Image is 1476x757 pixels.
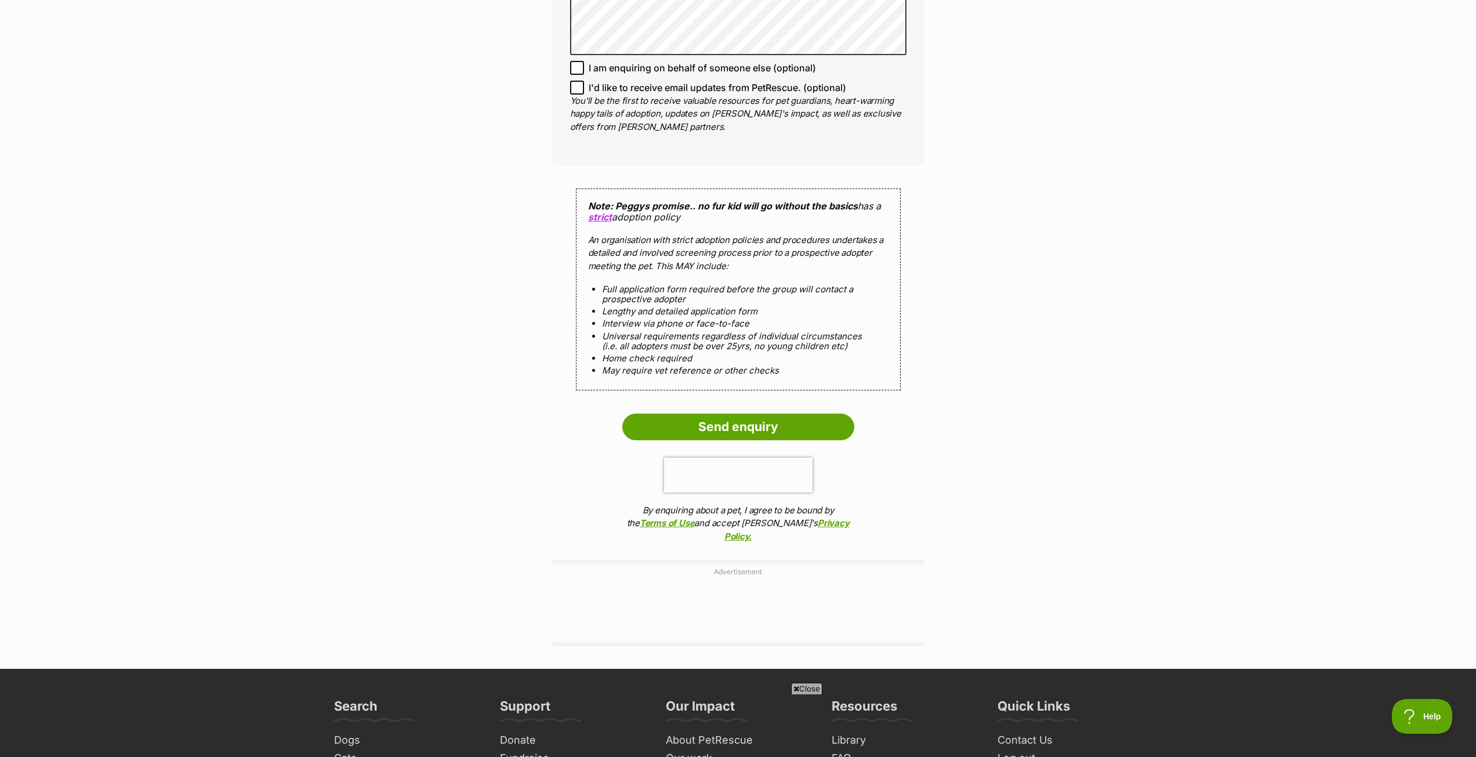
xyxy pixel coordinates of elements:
[588,234,888,273] p: An organisation with strict adoption policies and procedures undertakes a detailed and involved s...
[588,211,612,223] a: strict
[622,414,854,440] input: Send enquiry
[664,458,813,492] iframe: reCAPTCHA
[1392,699,1453,734] iframe: Help Scout Beacon - Open
[589,81,846,95] span: I'd like to receive email updates from PetRescue. (optional)
[622,504,854,544] p: By enquiring about a pet, I agree to be bound by the and accept [PERSON_NAME]'s
[495,731,650,749] a: Donate
[329,731,484,749] a: Dogs
[602,284,875,305] li: Full application form required before the group will contact a prospective adopter
[602,306,875,316] li: Lengthy and detailed application form
[602,365,875,375] li: May require vet reference or other checks
[589,61,816,75] span: I am enquiring on behalf of someone else (optional)
[588,200,858,212] strong: Note: Peggys promise.. no fur kid will go without the basics
[724,517,850,542] a: Privacy Policy.
[500,698,550,721] h3: Support
[602,318,875,328] li: Interview via phone or face-to-face
[640,517,694,528] a: Terms of Use
[791,683,822,694] span: Close
[998,698,1070,721] h3: Quick Links
[602,331,875,352] li: Universal requirements regardless of individual circumstances (i.e. all adopters must be over 25y...
[527,582,949,634] iframe: Advertisement
[334,698,378,721] h3: Search
[993,731,1147,749] a: Contact Us
[602,353,875,363] li: Home check required
[576,189,901,390] div: has a adoption policy
[570,95,906,134] p: You'll be the first to receive valuable resources for pet guardians, heart-warming happy tails of...
[553,560,924,646] div: Advertisement
[527,699,949,751] iframe: Advertisement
